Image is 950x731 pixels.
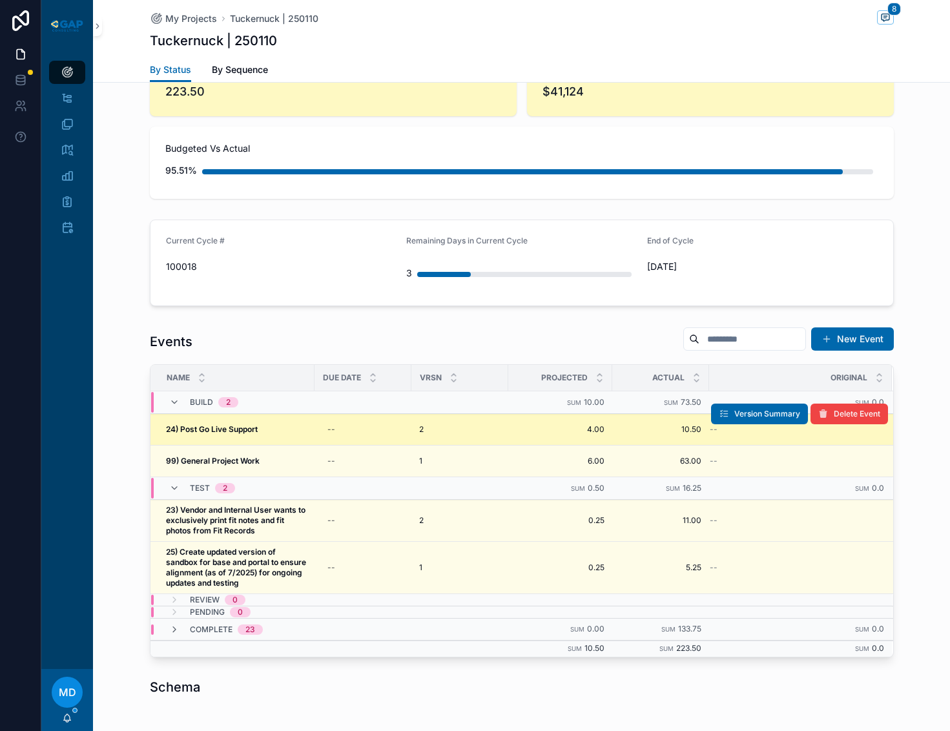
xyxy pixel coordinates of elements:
a: -- [322,419,404,440]
small: Sum [571,485,585,492]
a: 1 [419,562,501,573]
a: 0.25 [516,562,604,573]
span: [DATE] [647,260,878,273]
span: Delete Event [834,409,880,419]
small: Sum [659,645,674,652]
small: Sum [567,399,581,406]
strong: 25) Create updated version of sandbox for base and portal to ensure alignment (as of 7/2025) for ... [166,547,308,588]
div: 2 [226,397,231,407]
a: Tuckernuck | 250110 [230,12,318,25]
button: New Event [811,327,894,351]
small: Sum [568,645,582,652]
div: -- [327,562,335,573]
a: 99) General Project Work [166,456,307,466]
a: 4.00 [516,424,604,435]
span: 16.25 [683,483,701,493]
span: 0.0 [872,483,884,493]
a: 0.25 [516,515,604,526]
span: 1 [419,562,422,573]
span: 223.50 [676,643,701,653]
a: -- [710,424,876,435]
strong: 23) Vendor and Internal User wants to exclusively print fit notes and fit photos from Fit Records [166,505,307,535]
span: Review [190,595,220,605]
span: 0.00 [587,624,604,633]
span: 133.75 [678,624,701,633]
span: Projected [541,373,588,383]
span: $41,124 [542,83,878,101]
span: Complete [190,624,232,635]
small: Sum [855,485,869,492]
span: By Sequence [212,63,268,76]
span: Test [190,483,210,493]
span: -- [710,515,718,526]
span: 0.0 [872,624,884,633]
span: 11.00 [620,515,701,526]
span: Name [167,373,190,383]
span: 0.0 [872,397,884,407]
a: My Projects [150,12,217,25]
span: My Projects [165,12,217,25]
span: -- [710,456,718,466]
div: 2 [223,483,227,493]
small: Sum [855,645,869,652]
button: Delete Event [811,404,888,424]
span: 10.50 [584,643,604,653]
span: Build [190,397,213,407]
button: 8 [877,10,894,26]
a: 2 [419,515,501,526]
span: 73.50 [681,397,701,407]
div: 0 [232,595,238,605]
span: Pending [190,607,225,617]
span: 223.50 [165,83,501,101]
span: 2 [419,424,424,435]
a: 63.00 [620,456,701,466]
a: -- [710,562,876,573]
span: -- [710,562,718,573]
a: -- [322,451,404,471]
span: 1 [419,456,422,466]
strong: 24) Post Go Live Support [166,424,258,434]
a: -- [710,515,876,526]
a: -- [710,456,876,466]
small: Sum [570,626,584,633]
a: 23) Vendor and Internal User wants to exclusively print fit notes and fit photos from Fit Records [166,505,307,536]
span: 100018 [166,260,397,273]
span: 0.0 [872,643,884,653]
span: Original [831,373,867,383]
a: -- [322,510,404,531]
span: 10.00 [584,397,604,407]
small: Sum [855,626,869,633]
small: Sum [666,485,680,492]
span: End of Cycle [647,236,694,245]
div: 23 [245,624,255,635]
a: -- [322,557,404,578]
strong: 99) General Project Work [166,456,260,466]
div: -- [327,424,335,435]
span: 0.50 [588,483,604,493]
div: scrollable content [41,52,93,256]
span: Version Summary [734,409,800,419]
span: MD [59,685,76,700]
span: Due Date [323,373,361,383]
a: 10.50 [620,424,701,435]
a: By Sequence [212,58,268,84]
a: 5.25 [620,562,701,573]
small: Sum [661,626,676,633]
span: Current Cycle # [166,236,225,245]
h1: Tuckernuck | 250110 [150,32,277,50]
a: 6.00 [516,456,604,466]
span: VRSN [420,373,442,383]
span: -- [710,424,718,435]
a: 25) Create updated version of sandbox for base and portal to ensure alignment (as of 7/2025) for ... [166,547,307,588]
h1: Events [150,333,192,351]
span: Remaining Days in Current Cycle [406,236,528,245]
span: Actual [652,373,685,383]
span: 8 [887,3,901,15]
a: 24) Post Go Live Support [166,424,307,435]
